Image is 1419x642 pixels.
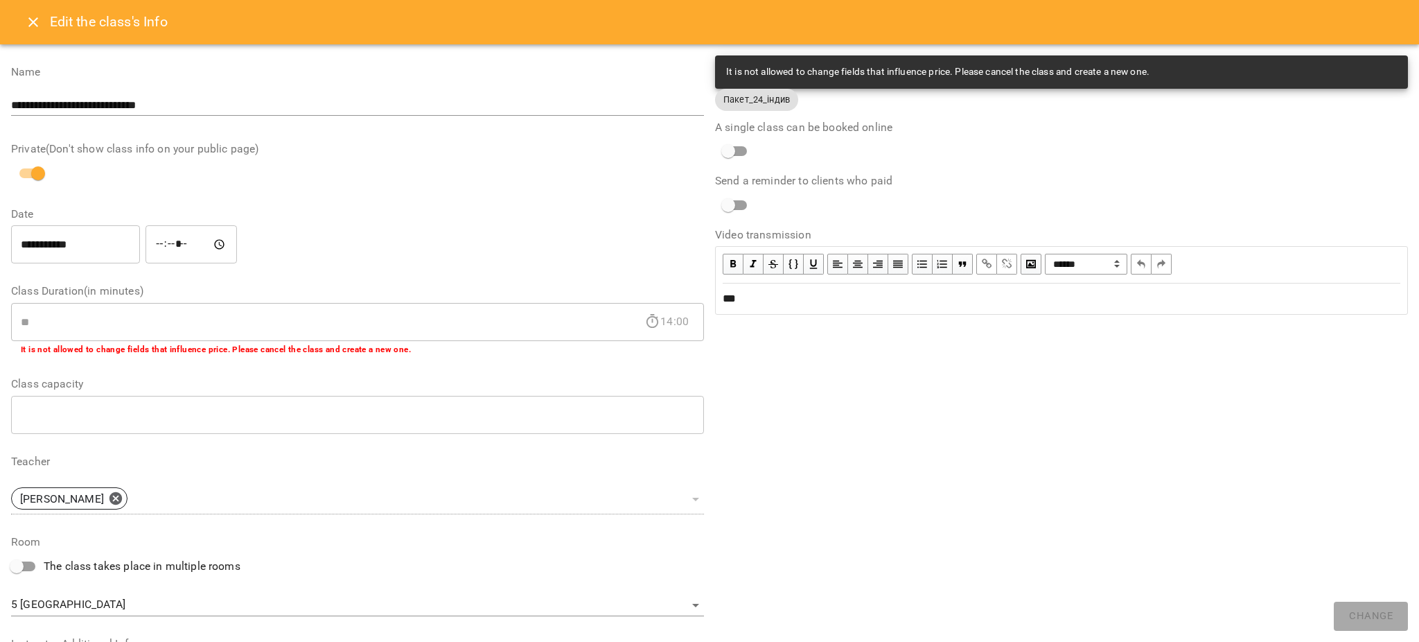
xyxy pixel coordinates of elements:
[933,254,953,275] button: OL
[743,254,764,275] button: Italic
[11,483,704,514] div: [PERSON_NAME]
[11,144,704,155] label: Private(Don't show class info on your public page)
[1152,254,1172,275] button: Redo
[21,345,411,354] b: It is not allowed to change fields that influence price. Please cancel the class and create a new...
[715,229,1408,241] label: Video transmission
[1021,254,1041,275] button: Image
[953,254,973,275] button: Blockquote
[715,122,1408,133] label: A single class can be booked online
[1131,254,1152,275] button: Undo
[11,379,704,390] label: Class capacity
[17,6,50,39] button: Close
[804,254,824,275] button: Underline
[11,456,704,467] label: Teacher
[888,254,908,275] button: Align Justify
[997,254,1017,275] button: Remove Link
[50,11,168,33] h6: Edit the class's Info
[1045,254,1127,275] select: Block type
[764,254,784,275] button: Strikethrough
[11,209,704,220] label: Date
[715,175,1408,186] label: Send a reminder to clients who paid
[848,254,868,275] button: Align Center
[784,254,804,275] button: Monospace
[11,487,127,510] div: [PERSON_NAME]
[715,93,798,106] span: Пакет_24_індив
[11,537,704,548] label: Room
[11,594,704,616] div: 5 [GEOGRAPHIC_DATA]
[11,67,704,78] label: Name
[20,491,104,507] p: [PERSON_NAME]
[716,284,1407,313] div: Edit text
[1045,254,1127,275] span: Normal
[827,254,848,275] button: Align Left
[868,254,888,275] button: Align Right
[976,254,997,275] button: Link
[44,558,240,575] span: The class takes place in multiple rooms
[723,254,743,275] button: Bold
[912,254,933,275] button: UL
[11,286,704,297] label: Class Duration(in minutes)
[726,60,1149,85] div: It is not allowed to change fields that influence price. Please cancel the class and create a new...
